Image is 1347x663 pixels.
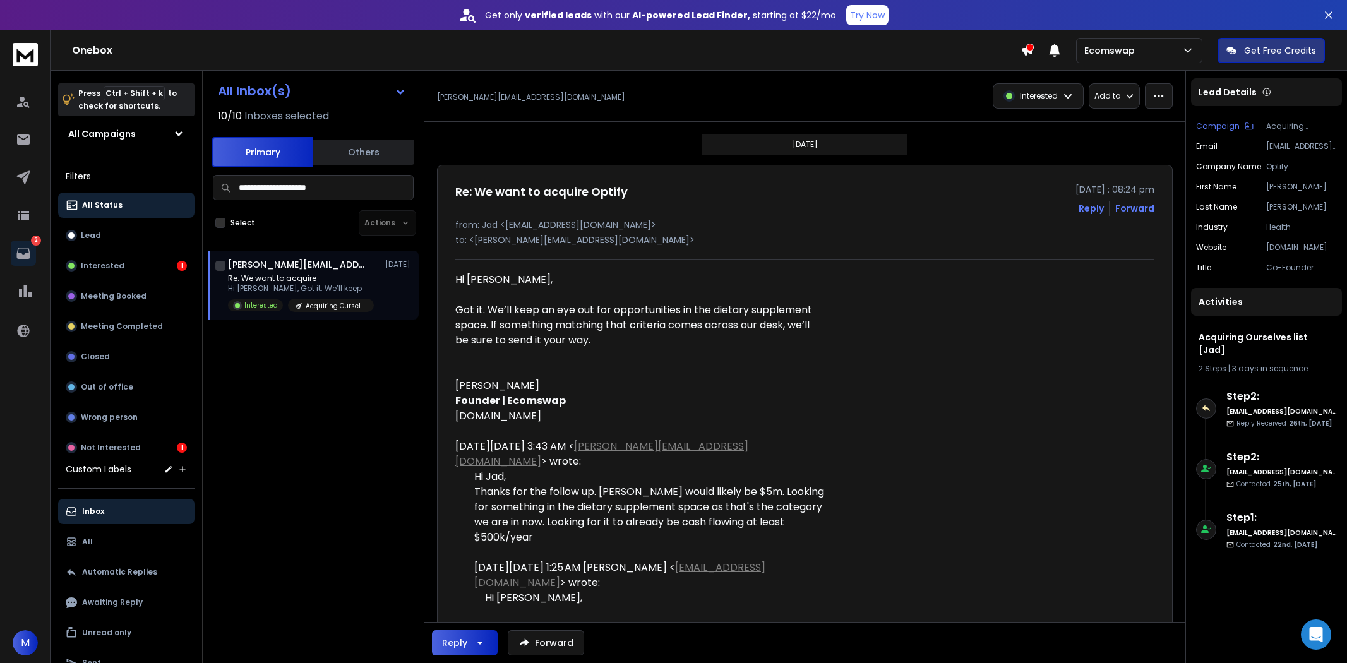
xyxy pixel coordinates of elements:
[228,273,374,284] p: Re: We want to acquire
[1236,540,1317,549] p: Contacted
[1094,91,1120,101] p: Add to
[11,241,36,266] a: 2
[455,439,824,469] div: [DATE][DATE] 3:43 AM < > wrote:
[1226,407,1337,416] h6: [EMAIL_ADDRESS][DOMAIN_NAME]
[1266,242,1337,253] p: [DOMAIN_NAME]
[58,405,195,430] button: Wrong person
[306,301,366,311] p: Acquiring Ourselves list [Jad]
[82,628,131,638] p: Unread only
[244,109,329,124] h3: Inboxes selected
[81,412,138,422] p: Wrong person
[455,183,628,201] h1: Re: We want to acquire Optify
[1226,528,1337,537] h6: [EMAIL_ADDRESS][DOMAIN_NAME]
[58,620,195,645] button: Unread only
[13,630,38,655] button: M
[632,9,750,21] strong: AI-powered Lead Finder,
[228,284,374,294] p: Hi [PERSON_NAME], Got it. We’ll keep
[1266,202,1337,212] p: [PERSON_NAME]
[228,258,367,271] h1: [PERSON_NAME][EMAIL_ADDRESS][DOMAIN_NAME]
[1196,121,1254,131] button: Campaign
[81,382,133,392] p: Out of office
[81,291,147,301] p: Meeting Booked
[58,223,195,248] button: Lead
[1226,467,1337,477] h6: [EMAIL_ADDRESS][DOMAIN_NAME]
[1266,162,1337,172] p: Optify
[31,236,41,246] p: 2
[1199,331,1334,356] h1: Acquiring Ourselves list [Jad]
[82,597,143,607] p: Awaiting Reply
[1266,222,1337,232] p: Health
[58,559,195,585] button: Automatic Replies
[1273,479,1316,489] span: 25th, [DATE]
[485,621,824,651] div: Just wanted to follow up and see if you had a chance to review my last message.
[525,9,592,21] strong: verified leads
[82,537,93,547] p: All
[1115,202,1154,215] div: Forward
[81,352,110,362] p: Closed
[1196,222,1228,232] p: industry
[218,85,291,97] h1: All Inbox(s)
[455,234,1154,246] p: to: <[PERSON_NAME][EMAIL_ADDRESS][DOMAIN_NAME]>
[58,253,195,278] button: Interested1
[212,137,313,167] button: Primary
[81,261,124,271] p: Interested
[58,167,195,185] h3: Filters
[58,590,195,615] button: Awaiting Reply
[846,5,889,25] button: Try Now
[1236,419,1332,428] p: Reply Received
[1199,86,1257,99] p: Lead Details
[432,630,498,655] button: Reply
[58,344,195,369] button: Closed
[1196,182,1236,192] p: First Name
[68,128,136,140] h1: All Campaigns
[1301,619,1331,650] div: Open Intercom Messenger
[1226,450,1337,465] h6: Step 2 :
[1196,202,1237,212] p: Last Name
[508,630,584,655] button: Forward
[104,86,165,100] span: Ctrl + Shift + k
[1266,182,1337,192] p: [PERSON_NAME]
[1196,121,1240,131] p: Campaign
[455,272,824,287] div: Hi [PERSON_NAME],
[13,43,38,66] img: logo
[58,499,195,524] button: Inbox
[485,590,824,606] div: Hi [PERSON_NAME],
[1236,479,1316,489] p: Contacted
[82,567,157,577] p: Automatic Replies
[58,529,195,554] button: All
[474,560,824,590] div: [DATE][DATE] 1:25 AM [PERSON_NAME] < > wrote:
[1244,44,1316,57] p: Get Free Credits
[81,443,141,453] p: Not Interested
[82,200,123,210] p: All Status
[455,439,748,469] a: [PERSON_NAME][EMAIL_ADDRESS][DOMAIN_NAME]
[1226,510,1337,525] h6: Step 1 :
[455,378,824,424] div: [PERSON_NAME] [DOMAIN_NAME]
[58,121,195,146] button: All Campaigns
[58,314,195,339] button: Meeting Completed
[177,443,187,453] div: 1
[66,463,131,475] h3: Custom Labels
[437,92,625,102] p: [PERSON_NAME][EMAIL_ADDRESS][DOMAIN_NAME]
[1266,141,1337,152] p: [EMAIL_ADDRESS][DOMAIN_NAME]
[177,261,187,271] div: 1
[1273,540,1317,549] span: 22nd, [DATE]
[442,636,467,649] div: Reply
[81,230,101,241] p: Lead
[850,9,885,21] p: Try Now
[1079,202,1104,215] button: Reply
[1266,121,1337,131] p: Acquiring Ourselves list [Jad]
[474,469,824,545] div: Hi Jad,
[58,435,195,460] button: Not Interested1
[455,393,566,408] strong: Founder | Ecomswap
[1196,162,1261,172] p: Company Name
[1266,263,1337,273] p: Co-Founder
[72,43,1021,58] h1: Onebox
[485,9,836,21] p: Get only with our starting at $22/mo
[1020,91,1058,101] p: Interested
[230,218,255,228] label: Select
[1084,44,1140,57] p: Ecomswap
[58,374,195,400] button: Out of office
[313,138,414,166] button: Others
